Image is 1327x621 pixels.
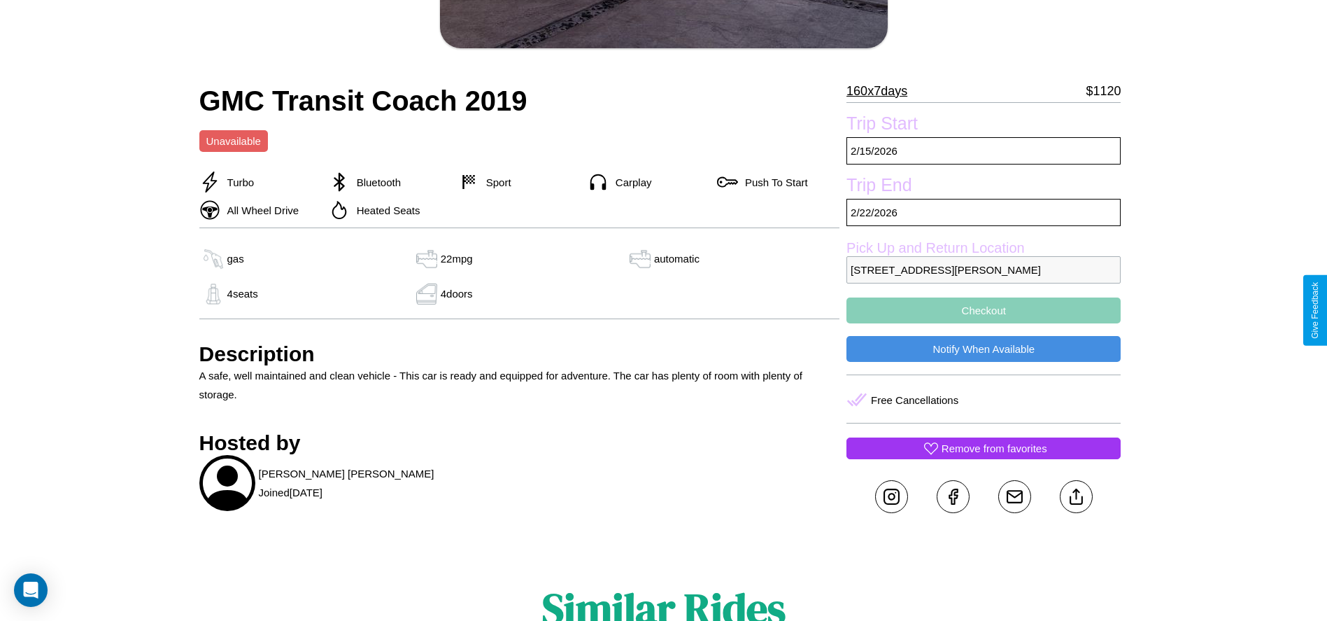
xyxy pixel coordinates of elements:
p: gas [227,249,244,268]
img: gas [199,284,227,305]
img: gas [199,249,227,270]
p: Sport [479,173,511,192]
p: A safe, well maintained and clean vehicle - This car is ready and equipped for adventure. The car... [199,366,840,404]
p: 2 / 15 / 2026 [846,137,1121,165]
div: Give Feedback [1310,282,1320,339]
p: automatic [654,249,700,268]
p: 22 mpg [441,249,473,268]
p: 4 seats [227,284,258,303]
p: Carplay [609,173,652,192]
div: Open Intercom Messenger [14,573,48,607]
h3: Description [199,342,840,366]
p: All Wheel Drive [220,201,299,220]
p: Free Cancellations [871,391,958,410]
p: Heated Seats [350,201,420,220]
p: 160 x 7 days [846,80,907,102]
h2: GMC Transit Coach 2019 [199,85,840,117]
h3: Hosted by [199,431,840,455]
button: Checkout [846,298,1121,323]
p: [PERSON_NAME] [PERSON_NAME] [259,464,434,483]
label: Trip Start [846,113,1121,137]
label: Pick Up and Return Location [846,240,1121,256]
p: Turbo [220,173,255,192]
p: Joined [DATE] [259,483,322,502]
p: Remove from favorites [942,439,1047,458]
p: [STREET_ADDRESS][PERSON_NAME] [846,256,1121,284]
p: Bluetooth [350,173,401,192]
p: $ 1120 [1086,80,1121,102]
button: Notify When Available [846,336,1121,362]
p: Push To Start [738,173,808,192]
img: gas [413,284,441,305]
p: Unavailable [206,132,261,151]
img: gas [626,249,654,270]
button: Remove from favorites [846,438,1121,459]
img: gas [413,249,441,270]
label: Trip End [846,175,1121,199]
p: 4 doors [441,284,473,303]
p: 2 / 22 / 2026 [846,199,1121,226]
